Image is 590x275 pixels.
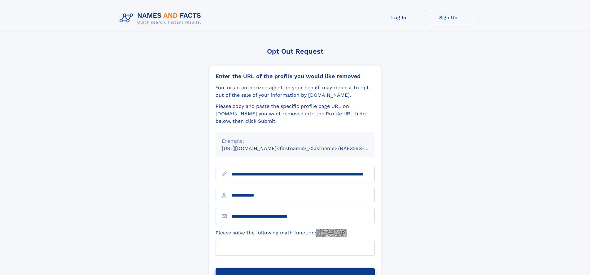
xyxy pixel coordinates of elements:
small: [URL][DOMAIN_NAME]<firstname>_<lastname>/NAF325G-xxxxxxxx [222,145,387,151]
div: Example: [222,137,369,145]
a: Log In [374,10,424,25]
div: Enter the URL of the profile you would like removed [216,73,375,80]
label: Please solve the following math function: [216,229,347,237]
div: Opt Out Request [209,47,381,55]
a: Sign Up [424,10,473,25]
div: You, or an authorized agent on your behalf, may request to opt-out of the sale of your informatio... [216,84,375,99]
img: Logo Names and Facts [117,10,206,27]
div: Please copy and paste the specific profile page URL on [DOMAIN_NAME] you want removed into the Pr... [216,103,375,125]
